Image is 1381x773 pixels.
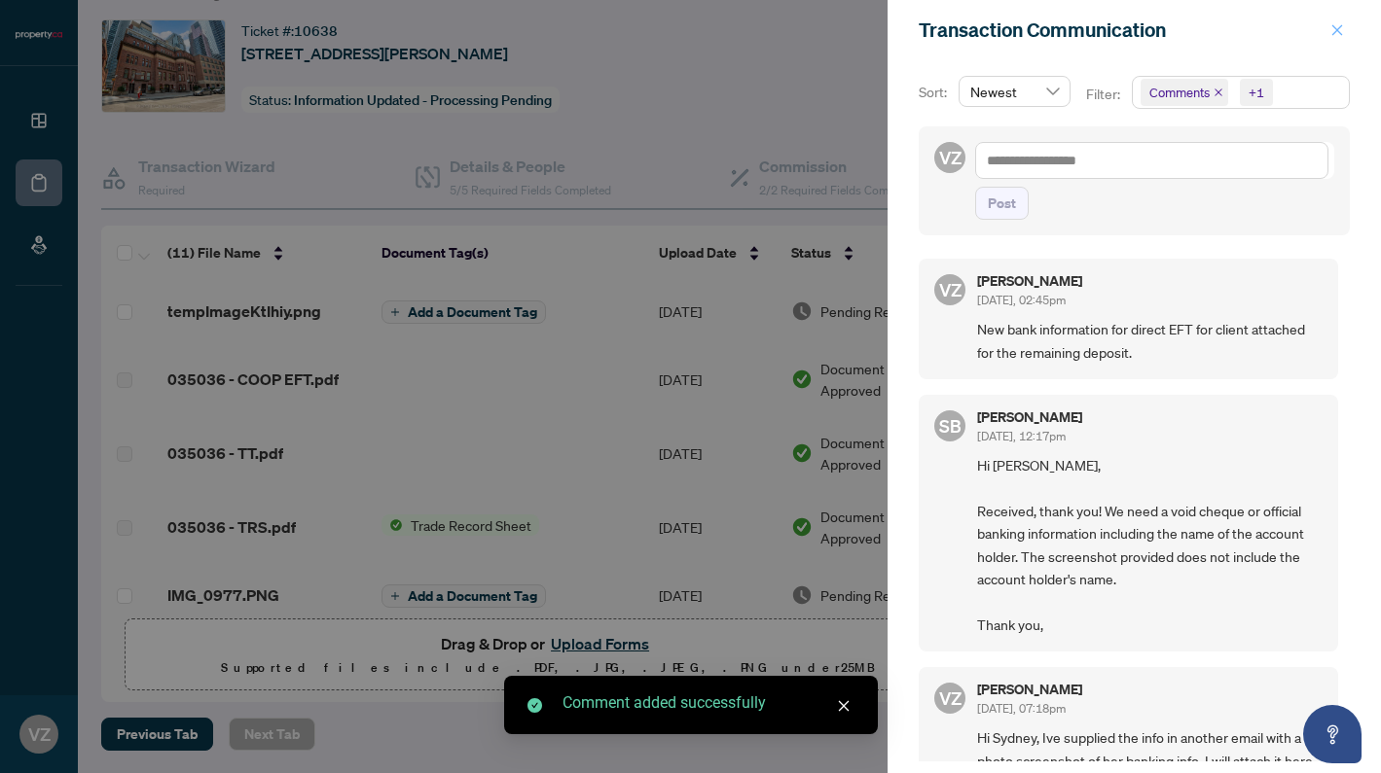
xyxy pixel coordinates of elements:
[1330,23,1344,37] span: close
[977,293,1066,307] span: [DATE], 02:45pm
[833,695,854,717] a: Close
[1249,83,1264,102] div: +1
[977,410,1082,424] h5: [PERSON_NAME]
[939,144,962,171] span: VZ
[1086,84,1123,105] p: Filter:
[977,454,1323,636] span: Hi [PERSON_NAME], Received, thank you! We need a void cheque or official banking information incl...
[939,685,962,712] span: VZ
[563,691,854,715] div: Comment added successfully
[939,412,962,439] span: SB
[977,318,1323,364] span: New bank information for direct EFT for client attached for the remaining deposit.
[527,698,542,713] span: check-circle
[919,82,951,103] p: Sort:
[919,16,1325,45] div: Transaction Communication
[1303,705,1362,763] button: Open asap
[977,701,1066,716] span: [DATE], 07:18pm
[1141,79,1228,106] span: Comments
[970,77,1059,106] span: Newest
[939,276,962,303] span: VZ
[1214,88,1223,97] span: close
[977,274,1082,288] h5: [PERSON_NAME]
[977,429,1066,443] span: [DATE], 12:17pm
[977,683,1082,696] h5: [PERSON_NAME]
[1149,83,1210,102] span: Comments
[975,187,1029,220] button: Post
[837,699,851,713] span: close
